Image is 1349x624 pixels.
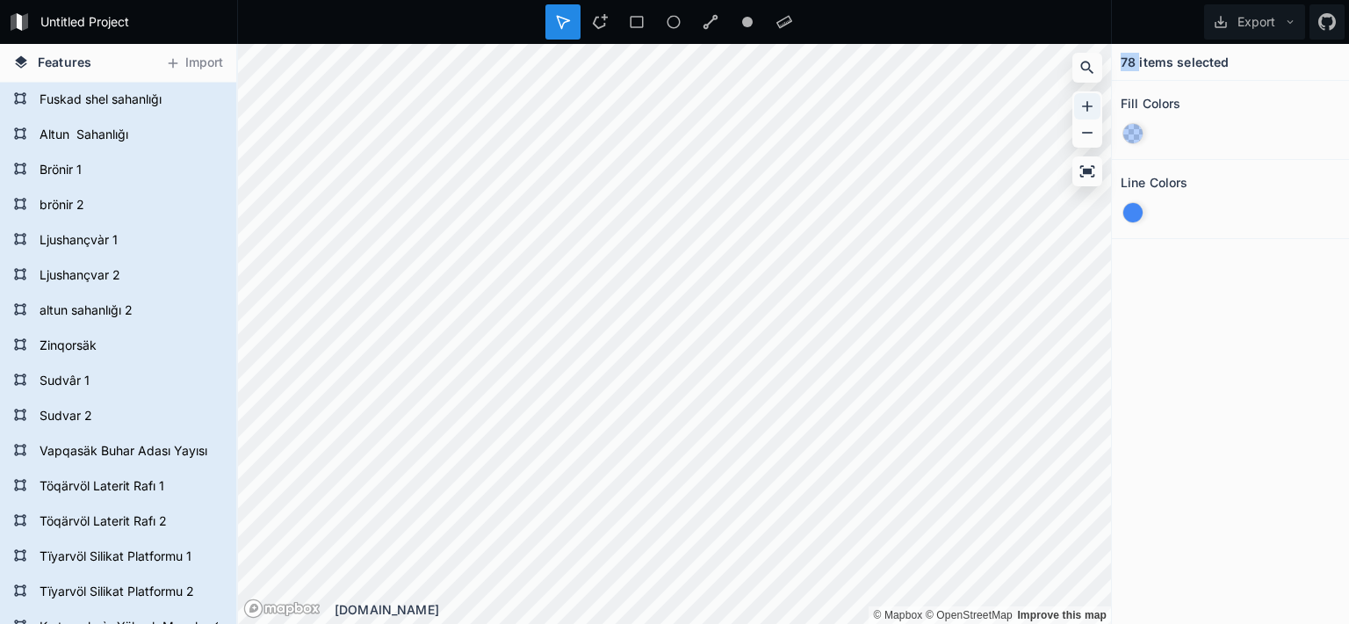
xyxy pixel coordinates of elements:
[1204,4,1305,40] button: Export
[156,49,232,77] button: Import
[243,599,321,619] a: Mapbox logo
[1017,609,1107,621] a: Map feedback
[38,53,91,71] span: Features
[926,609,1013,621] a: OpenStreetMap
[1121,169,1188,196] h2: Line Colors
[335,600,1111,619] div: [DOMAIN_NAME]
[1121,90,1181,117] h2: Fill Colors
[1121,53,1229,71] h4: 78 items selected
[873,609,922,621] a: Mapbox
